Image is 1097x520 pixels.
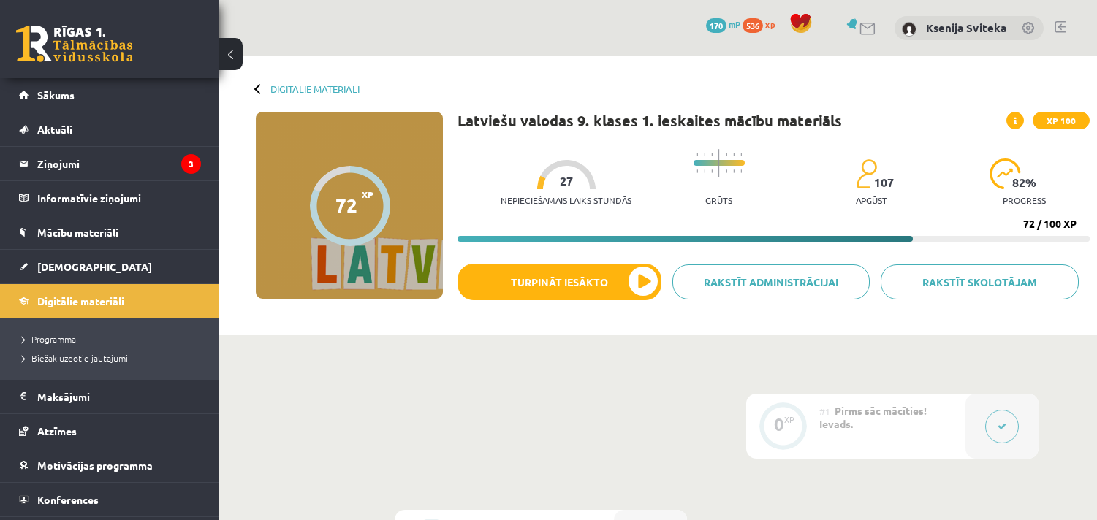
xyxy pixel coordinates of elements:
[19,250,201,283] a: [DEMOGRAPHIC_DATA]
[560,175,573,188] span: 27
[37,147,201,180] legend: Ziņojumi
[22,352,128,364] span: Biežāk uzdotie jautājumi
[37,123,72,136] span: Aktuāli
[19,112,201,146] a: Aktuāli
[37,226,118,239] span: Mācību materiāli
[726,153,727,156] img: icon-short-line-57e1e144782c952c97e751825c79c345078a6d821885a25fce030b3d8c18986b.svg
[706,18,726,33] span: 170
[726,169,727,173] img: icon-short-line-57e1e144782c952c97e751825c79c345078a6d821885a25fce030b3d8c18986b.svg
[740,169,742,173] img: icon-short-line-57e1e144782c952c97e751825c79c345078a6d821885a25fce030b3d8c18986b.svg
[733,153,735,156] img: icon-short-line-57e1e144782c952c97e751825c79c345078a6d821885a25fce030b3d8c18986b.svg
[37,493,99,506] span: Konferences
[22,351,205,364] a: Biežāk uzdotie jautājumi
[19,284,201,318] a: Digitālie materiāli
[733,169,735,173] img: icon-short-line-57e1e144782c952c97e751825c79c345078a6d821885a25fce030b3d8c18986b.svg
[1033,112,1090,129] span: XP 100
[740,153,742,156] img: icon-short-line-57e1e144782c952c97e751825c79c345078a6d821885a25fce030b3d8c18986b.svg
[706,18,740,30] a: 170 mP
[37,380,201,413] legend: Maksājumi
[990,158,1021,189] img: icon-progress-161ccf0a02000e728c5f80fcf4c31c7af3da0e1684b2b1d7c360e028c24a22f1.svg
[672,264,870,299] a: Rakstīt administrācijai
[696,153,698,156] img: icon-short-line-57e1e144782c952c97e751825c79c345078a6d821885a25fce030b3d8c18986b.svg
[881,264,1079,299] a: Rakstīt skolotājam
[718,149,720,177] img: icon-long-line-d9ea69661e0d244f92f715978eff75569469978d946b2353a9bb055b3ed8787d.svg
[362,189,373,199] span: XP
[19,147,201,180] a: Ziņojumi3
[19,483,201,516] a: Konferences
[22,332,205,345] a: Programma
[743,18,763,33] span: 536
[37,294,124,307] span: Digitālie materiāli
[16,26,133,62] a: Rīgas 1. Tālmācības vidusskola
[743,18,782,30] a: 536 xp
[926,20,1006,35] a: Ksenija Sviteka
[458,264,661,300] button: Turpināt iesākto
[1012,176,1037,189] span: 82 %
[19,448,201,482] a: Motivācijas programma
[902,22,916,37] img: Ksenija Sviteka
[22,333,76,345] span: Programma
[501,195,631,205] p: Nepieciešamais laiks stundās
[37,181,201,215] legend: Informatīvie ziņojumi
[856,158,877,189] img: students-c634bb4e5e11cddfef0936a35e636f08e4e9abd3cc4e673bd6f9a4125e45ecb1.svg
[874,176,894,189] span: 107
[37,424,77,437] span: Atzīmes
[711,153,713,156] img: icon-short-line-57e1e144782c952c97e751825c79c345078a6d821885a25fce030b3d8c18986b.svg
[19,380,201,413] a: Maksājumi
[1003,195,1046,205] p: progress
[19,78,201,112] a: Sākums
[458,112,842,129] h1: Latviešu valodas 9. klases 1. ieskaites mācību materiāls
[856,195,887,205] p: apgūst
[704,169,705,173] img: icon-short-line-57e1e144782c952c97e751825c79c345078a6d821885a25fce030b3d8c18986b.svg
[774,418,784,431] div: 0
[19,181,201,215] a: Informatīvie ziņojumi
[335,194,357,216] div: 72
[270,83,360,94] a: Digitālie materiāli
[696,169,698,173] img: icon-short-line-57e1e144782c952c97e751825c79c345078a6d821885a25fce030b3d8c18986b.svg
[819,404,927,430] span: Pirms sāc mācīties! Ievads.
[37,88,75,102] span: Sākums
[37,260,152,273] span: [DEMOGRAPHIC_DATA]
[819,405,830,417] span: #1
[765,18,775,30] span: xp
[705,195,732,205] p: Grūts
[704,153,705,156] img: icon-short-line-57e1e144782c952c97e751825c79c345078a6d821885a25fce030b3d8c18986b.svg
[784,416,794,424] div: XP
[181,154,201,174] i: 3
[711,169,713,173] img: icon-short-line-57e1e144782c952c97e751825c79c345078a6d821885a25fce030b3d8c18986b.svg
[729,18,740,30] span: mP
[19,414,201,448] a: Atzīmes
[37,459,153,472] span: Motivācijas programma
[19,215,201,249] a: Mācību materiāli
